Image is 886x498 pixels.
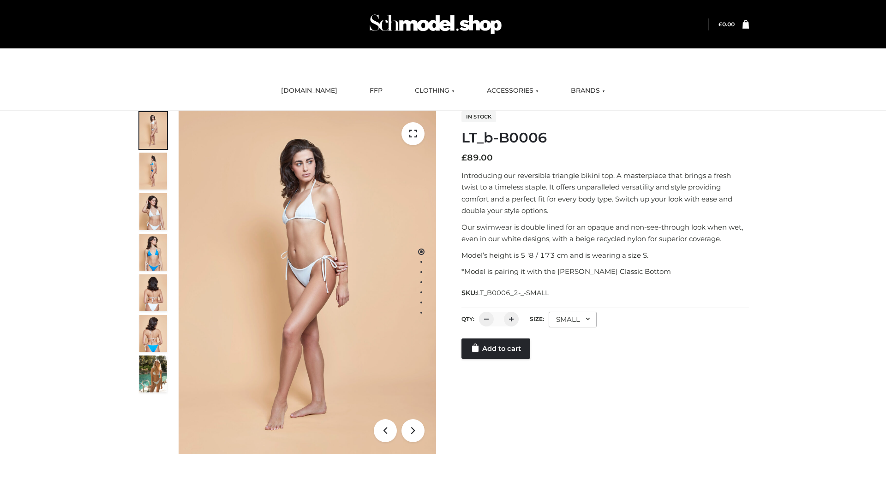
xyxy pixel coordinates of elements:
img: ArielClassicBikiniTop_CloudNine_AzureSky_OW114ECO_4-scaled.jpg [139,234,167,271]
a: Add to cart [461,338,530,359]
span: £ [718,21,722,28]
span: In stock [461,111,496,122]
img: ArielClassicBikiniTop_CloudNine_AzureSky_OW114ECO_1-scaled.jpg [139,112,167,149]
span: LT_B0006_2-_-SMALL [477,289,549,297]
img: ArielClassicBikiniTop_CloudNine_AzureSky_OW114ECO_3-scaled.jpg [139,193,167,230]
div: SMALL [549,312,597,327]
a: £0.00 [718,21,735,28]
img: ArielClassicBikiniTop_CloudNine_AzureSky_OW114ECO_1 [179,111,436,454]
bdi: 0.00 [718,21,735,28]
a: ACCESSORIES [480,81,545,101]
a: FFP [363,81,389,101]
img: Schmodel Admin 964 [366,6,505,42]
img: ArielClassicBikiniTop_CloudNine_AzureSky_OW114ECO_8-scaled.jpg [139,315,167,352]
span: SKU: [461,287,550,298]
p: Model’s height is 5 ‘8 / 173 cm and is wearing a size S. [461,249,749,261]
p: Our swimwear is double lined for an opaque and non-see-through look when wet, even in our white d... [461,221,749,245]
img: Arieltop_CloudNine_AzureSky2.jpg [139,356,167,392]
img: ArielClassicBikiniTop_CloudNine_AzureSky_OW114ECO_2-scaled.jpg [139,153,167,190]
a: [DOMAIN_NAME] [274,81,344,101]
img: ArielClassicBikiniTop_CloudNine_AzureSky_OW114ECO_7-scaled.jpg [139,274,167,311]
a: CLOTHING [408,81,461,101]
p: Introducing our reversible triangle bikini top. A masterpiece that brings a fresh twist to a time... [461,170,749,217]
p: *Model is pairing it with the [PERSON_NAME] Classic Bottom [461,266,749,278]
span: £ [461,153,467,163]
label: Size: [530,315,544,322]
label: QTY: [461,315,474,322]
h1: LT_b-B0006 [461,130,749,146]
a: BRANDS [564,81,612,101]
bdi: 89.00 [461,153,493,163]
